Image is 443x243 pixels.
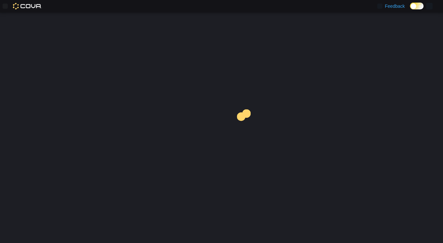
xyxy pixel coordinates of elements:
img: cova-loader [221,105,270,153]
span: Feedback [385,3,405,9]
input: Dark Mode [410,3,424,9]
img: Cova [13,3,42,9]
